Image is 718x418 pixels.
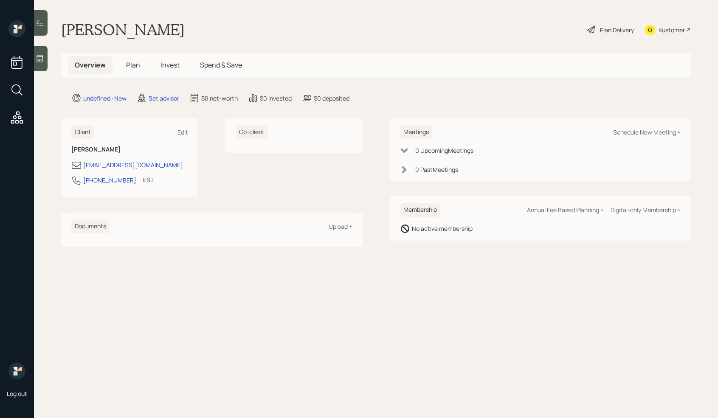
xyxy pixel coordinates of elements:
[314,94,349,103] div: $0 deposited
[7,390,27,398] div: Log out
[600,25,634,34] div: Plan Delivery
[75,60,106,70] span: Overview
[83,176,136,185] div: [PHONE_NUMBER]
[201,94,238,103] div: $0 net-worth
[177,128,188,136] div: Edit
[415,165,458,174] div: 0 Past Meeting s
[412,224,473,233] div: No active membership
[149,94,179,103] div: Set advisor
[71,125,94,139] h6: Client
[400,203,440,217] h6: Membership
[71,219,110,233] h6: Documents
[8,362,25,379] img: retirable_logo.png
[236,125,268,139] h6: Co-client
[83,160,183,169] div: [EMAIL_ADDRESS][DOMAIN_NAME]
[611,206,681,214] div: Digital-only Membership +
[415,146,473,155] div: 0 Upcoming Meeting s
[659,25,685,34] div: Kustomer
[126,60,140,70] span: Plan
[61,20,185,39] h1: [PERSON_NAME]
[83,94,127,103] div: undefined · New
[160,60,180,70] span: Invest
[527,206,604,214] div: Annual Fee Based Planning +
[329,222,352,230] div: Upload +
[613,128,681,136] div: Schedule New Meeting +
[260,94,292,103] div: $0 invested
[200,60,242,70] span: Spend & Save
[400,125,432,139] h6: Meetings
[71,146,188,153] h6: [PERSON_NAME]
[143,175,154,184] div: EST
